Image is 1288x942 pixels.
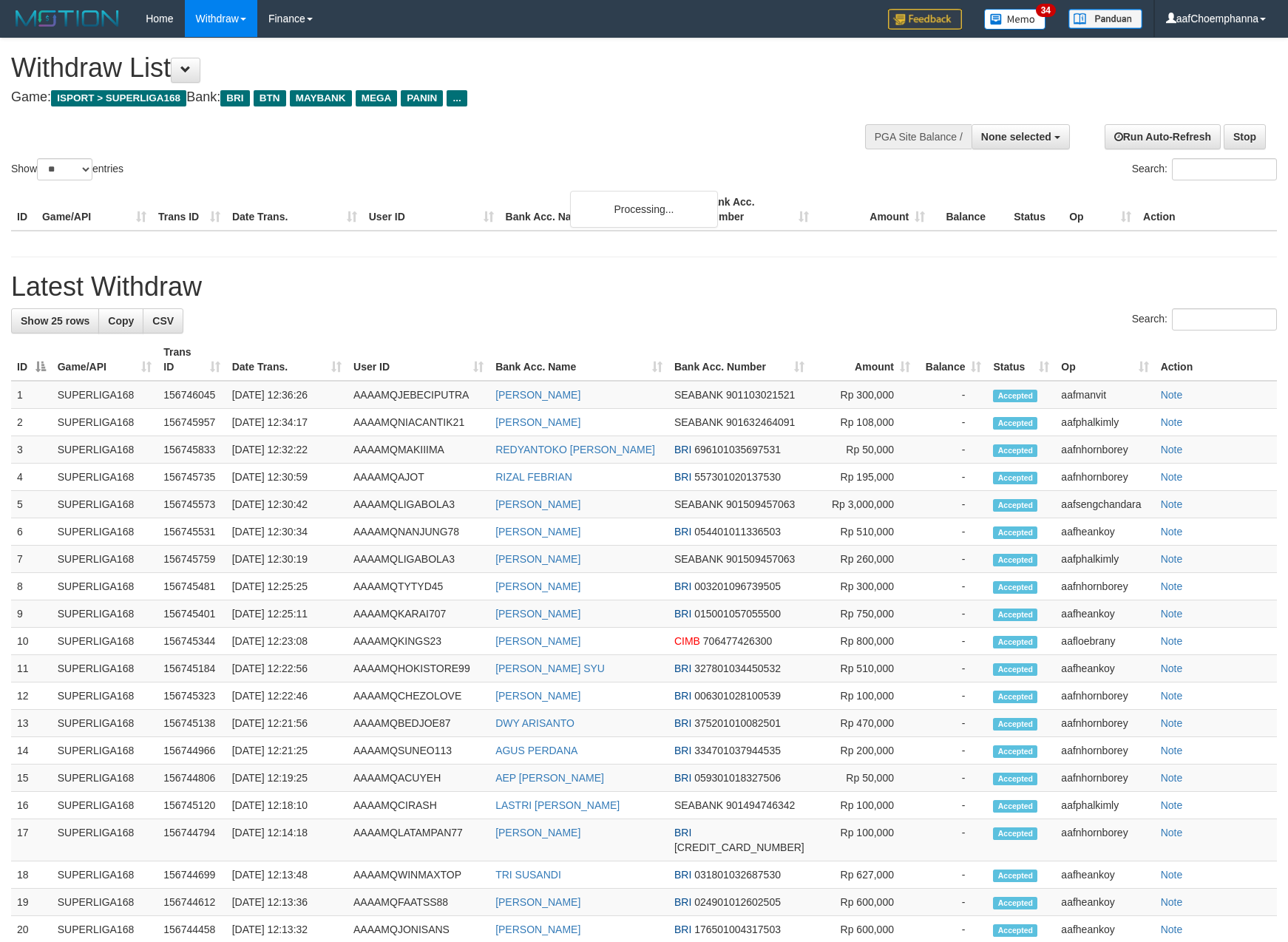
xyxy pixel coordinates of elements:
[11,573,52,600] td: 8
[916,765,988,792] td: -
[916,792,988,819] td: -
[674,772,691,784] span: BRI
[152,189,226,231] th: Trans ID
[674,717,691,729] span: BRI
[157,436,226,464] td: 156745833
[11,792,52,819] td: 16
[226,436,348,464] td: [DATE] 12:32:22
[674,663,691,674] span: BRI
[348,491,489,518] td: AAAAMQLIGABOLA3
[500,189,699,231] th: Bank Acc. Name
[1161,498,1183,510] a: Note
[37,158,92,180] select: Showentries
[993,472,1037,484] span: Accepted
[495,526,580,538] a: [PERSON_NAME]
[694,608,781,620] span: Copy 015001057055500 to clipboard
[810,600,916,628] td: Rp 750,000
[495,416,580,428] a: [PERSON_NAME]
[916,436,988,464] td: -
[1161,444,1183,455] a: Note
[1055,792,1154,819] td: aafphalkimly
[495,663,605,674] a: [PERSON_NAME] SYU
[810,682,916,710] td: Rp 100,000
[694,717,781,729] span: Copy 375201010082501 to clipboard
[1161,896,1183,908] a: Note
[674,444,691,455] span: BRI
[674,526,691,538] span: BRI
[495,635,580,647] a: [PERSON_NAME]
[52,655,158,682] td: SUPERLIGA168
[726,389,795,401] span: Copy 901103021521 to clipboard
[1055,600,1154,628] td: aafheankoy
[157,819,226,861] td: 156744794
[157,573,226,600] td: 156745481
[674,389,723,401] span: SEABANK
[993,526,1037,539] span: Accepted
[1161,663,1183,674] a: Note
[11,189,36,231] th: ID
[1055,682,1154,710] td: aafnhornborey
[226,518,348,546] td: [DATE] 12:30:34
[931,189,1008,231] th: Balance
[1105,124,1221,149] a: Run Auto-Refresh
[1055,491,1154,518] td: aafsengchandara
[495,580,580,592] a: [PERSON_NAME]
[495,471,572,483] a: RIZAL FEBRIAN
[226,381,348,409] td: [DATE] 12:36:26
[11,272,1277,302] h1: Latest Withdraw
[1161,869,1183,881] a: Note
[810,546,916,573] td: Rp 260,000
[810,819,916,861] td: Rp 100,000
[1161,416,1183,428] a: Note
[810,792,916,819] td: Rp 100,000
[348,710,489,737] td: AAAAMQBEDJOE87
[52,819,158,861] td: SUPERLIGA168
[916,546,988,573] td: -
[810,628,916,655] td: Rp 800,000
[993,390,1037,402] span: Accepted
[810,861,916,889] td: Rp 627,000
[52,765,158,792] td: SUPERLIGA168
[157,765,226,792] td: 156744806
[226,861,348,889] td: [DATE] 12:13:48
[51,90,186,106] span: ISPORT > SUPERLIGA168
[52,339,158,381] th: Game/API: activate to sort column ascending
[348,737,489,765] td: AAAAMQSUNEO113
[1132,308,1277,331] label: Search:
[495,553,580,565] a: [PERSON_NAME]
[52,436,158,464] td: SUPERLIGA168
[1137,189,1277,231] th: Action
[52,889,158,916] td: SUPERLIGA168
[694,580,781,592] span: Copy 003201096739505 to clipboard
[916,710,988,737] td: -
[916,491,988,518] td: -
[495,690,580,702] a: [PERSON_NAME]
[993,581,1037,594] span: Accepted
[348,546,489,573] td: AAAAMQLIGABOLA3
[348,792,489,819] td: AAAAMQCIRASH
[1055,546,1154,573] td: aafphalkimly
[11,464,52,491] td: 4
[495,745,577,756] a: AGUS PERDANA
[52,710,158,737] td: SUPERLIGA168
[52,861,158,889] td: SUPERLIGA168
[98,308,143,333] a: Copy
[674,635,700,647] span: CIMB
[1161,924,1183,935] a: Note
[348,861,489,889] td: AAAAMQWINMAXTOP
[36,189,152,231] th: Game/API
[226,409,348,436] td: [DATE] 12:34:17
[52,737,158,765] td: SUPERLIGA168
[1161,526,1183,538] a: Note
[348,381,489,409] td: AAAAMQJEBECIPUTRA
[1055,655,1154,682] td: aafheankoy
[1161,471,1183,483] a: Note
[1055,628,1154,655] td: aafloebrany
[972,124,1070,149] button: None selected
[726,553,795,565] span: Copy 901509457063 to clipboard
[495,799,620,811] a: LASTRI [PERSON_NAME]
[401,90,443,106] span: PANIN
[348,339,489,381] th: User ID: activate to sort column ascending
[348,889,489,916] td: AAAAMQFAATSS88
[157,464,226,491] td: 156745735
